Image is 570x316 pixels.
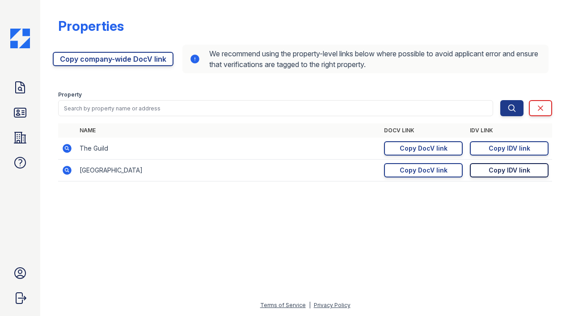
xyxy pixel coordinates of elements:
a: Copy company-wide DocV link [53,52,173,66]
div: Copy DocV link [400,166,448,175]
th: DocV Link [380,123,466,138]
a: Copy DocV link [384,163,463,177]
img: CE_Icon_Blue-c292c112584629df590d857e76928e9f676e5b41ef8f769ba2f05ee15b207248.png [10,29,30,48]
input: Search by property name or address [58,100,493,116]
div: We recommend using the property-level links below where possible to avoid applicant error and ens... [182,45,549,73]
a: Copy IDV link [470,163,549,177]
td: The Guild [76,138,380,160]
a: Privacy Policy [314,302,350,308]
div: Properties [58,18,124,34]
div: Copy IDV link [489,166,530,175]
div: Copy DocV link [400,144,448,153]
th: Name [76,123,380,138]
a: Copy DocV link [384,141,463,156]
td: [GEOGRAPHIC_DATA] [76,160,380,181]
a: Terms of Service [260,302,306,308]
label: Property [58,91,82,98]
a: Copy IDV link [470,141,549,156]
th: IDV Link [466,123,552,138]
div: Copy IDV link [489,144,530,153]
div: | [309,302,311,308]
